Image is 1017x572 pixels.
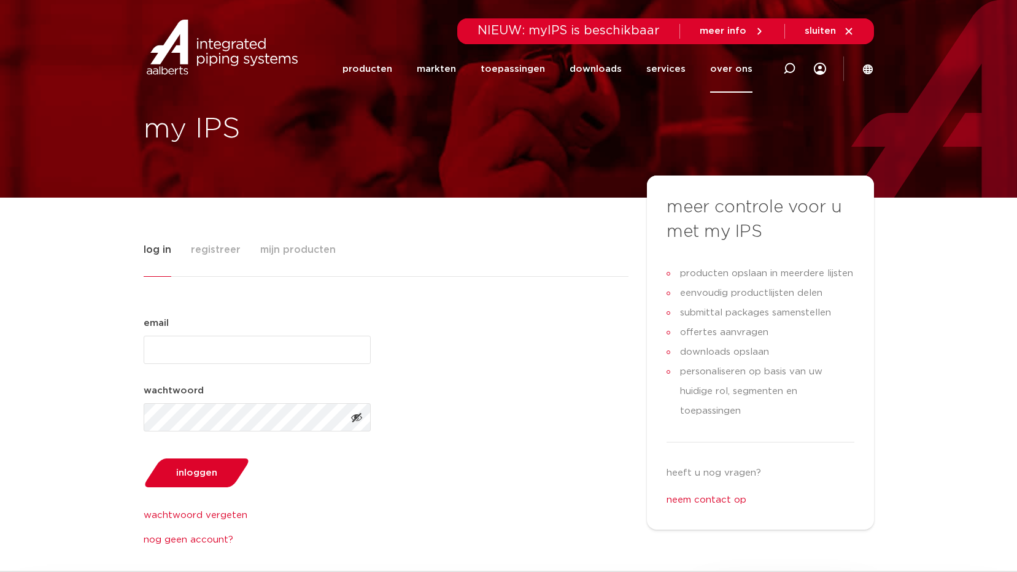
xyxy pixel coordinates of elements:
label: wachtwoord [144,384,204,398]
span: producten opslaan in meerdere lijsten [677,264,853,284]
label: email [144,316,169,331]
span: inloggen [176,468,217,477]
span: submittal packages samenstellen [677,303,831,323]
h3: meer controle voor u met my IPS [667,195,854,244]
h1: my IPS [144,110,503,149]
div: my IPS [814,55,826,82]
span: sluiten [805,26,836,36]
a: markten [417,45,456,93]
button: Toon wachtwoord [342,403,371,431]
nav: Menu [342,45,752,93]
span: offertes aanvragen [677,323,768,342]
a: nog geen account? [144,533,371,547]
span: heeft u nog vragen? [667,468,761,477]
span: personaliseren op basis van uw huidige rol, segmenten en toepassingen [677,362,854,421]
a: downloads [570,45,622,93]
a: over ons [710,45,752,93]
button: inloggen [139,457,253,489]
a: wachtwoord vergeten [144,508,371,523]
span: mijn producten [260,238,336,262]
span: meer info [700,26,746,36]
a: services [646,45,686,93]
span: log in [144,238,171,262]
a: sluiten [805,26,854,37]
a: producten [342,45,392,93]
span: NIEUW: myIPS is beschikbaar [478,25,660,37]
span: downloads opslaan [677,342,769,362]
a: toepassingen [481,45,545,93]
a: neem contact op [667,495,746,504]
div: Tabs. Open items met enter of spatie, sluit af met escape en navigeer met de pijltoetsen. [144,237,874,547]
a: meer info [700,26,765,37]
span: registreer [191,238,241,262]
span: eenvoudig productlijsten delen [677,284,822,303]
